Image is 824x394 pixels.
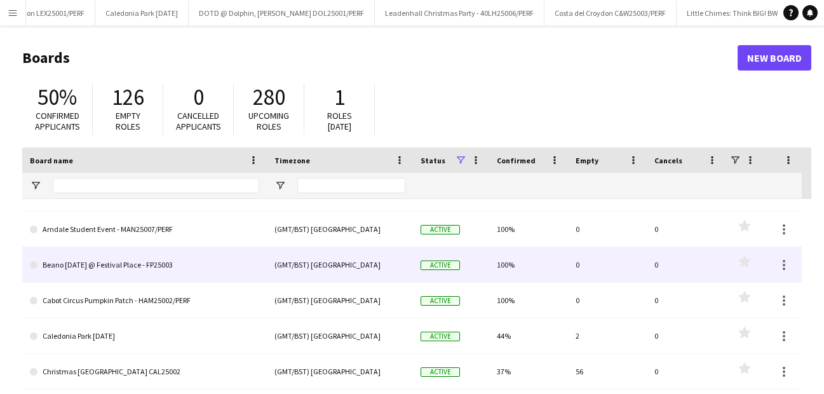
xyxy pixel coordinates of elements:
[647,283,726,318] div: 0
[421,225,460,234] span: Active
[421,261,460,270] span: Active
[489,318,568,353] div: 44%
[297,178,405,193] input: Timezone Filter Input
[421,156,445,165] span: Status
[30,354,259,390] a: Christmas [GEOGRAPHIC_DATA] CAL25002
[489,283,568,318] div: 100%
[654,156,682,165] span: Cancels
[568,247,647,282] div: 0
[421,367,460,377] span: Active
[35,110,80,132] span: Confirmed applicants
[375,1,544,25] button: Leadenhall Christmas Party - 40LH25006/PERF
[576,156,598,165] span: Empty
[53,178,259,193] input: Board name Filter Input
[568,283,647,318] div: 0
[568,212,647,247] div: 0
[267,212,413,247] div: (GMT/BST) [GEOGRAPHIC_DATA]
[647,318,726,353] div: 0
[253,83,285,111] span: 280
[267,318,413,353] div: (GMT/BST) [GEOGRAPHIC_DATA]
[327,110,352,132] span: Roles [DATE]
[112,83,144,111] span: 126
[274,156,310,165] span: Timezone
[30,283,259,318] a: Cabot Circus Pumpkin Patch - HAM25002/PERF
[489,247,568,282] div: 100%
[647,212,726,247] div: 0
[497,156,536,165] span: Confirmed
[544,1,677,25] button: Costa del Croydon C&W25003/PERF
[568,354,647,389] div: 56
[489,354,568,389] div: 37%
[421,296,460,306] span: Active
[30,156,73,165] span: Board name
[489,212,568,247] div: 100%
[267,354,413,389] div: (GMT/BST) [GEOGRAPHIC_DATA]
[738,45,811,71] a: New Board
[189,1,375,25] button: DOTD @ Dolphin, [PERSON_NAME] DOL25001/PERF
[267,247,413,282] div: (GMT/BST) [GEOGRAPHIC_DATA]
[116,110,140,132] span: Empty roles
[274,180,286,191] button: Open Filter Menu
[30,180,41,191] button: Open Filter Menu
[248,110,289,132] span: Upcoming roles
[193,83,204,111] span: 0
[647,247,726,282] div: 0
[95,1,189,25] button: Caledonia Park [DATE]
[647,354,726,389] div: 0
[421,332,460,341] span: Active
[568,318,647,353] div: 2
[30,212,259,247] a: Arndale Student Event - MAN25007/PERF
[37,83,77,111] span: 50%
[30,247,259,283] a: Beano [DATE] @ Festival Place - FP25003
[30,318,259,354] a: Caledonia Park [DATE]
[267,283,413,318] div: (GMT/BST) [GEOGRAPHIC_DATA]
[334,83,345,111] span: 1
[176,110,221,132] span: Cancelled applicants
[22,48,738,67] h1: Boards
